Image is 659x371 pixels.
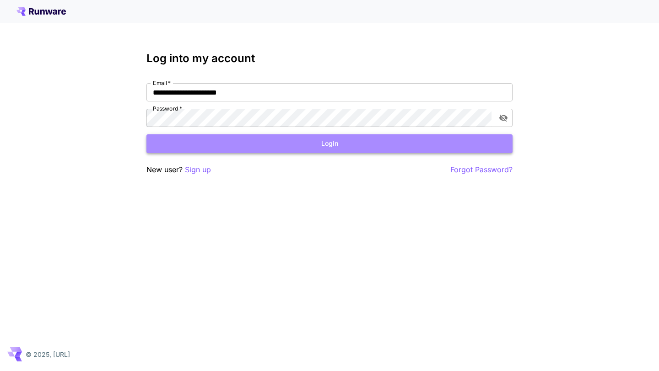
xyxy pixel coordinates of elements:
[146,52,513,65] h3: Log into my account
[146,134,513,153] button: Login
[495,110,512,126] button: toggle password visibility
[450,164,513,175] button: Forgot Password?
[185,164,211,175] button: Sign up
[153,79,171,87] label: Email
[153,105,182,112] label: Password
[26,350,70,359] p: © 2025, [URL]
[146,164,211,175] p: New user?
